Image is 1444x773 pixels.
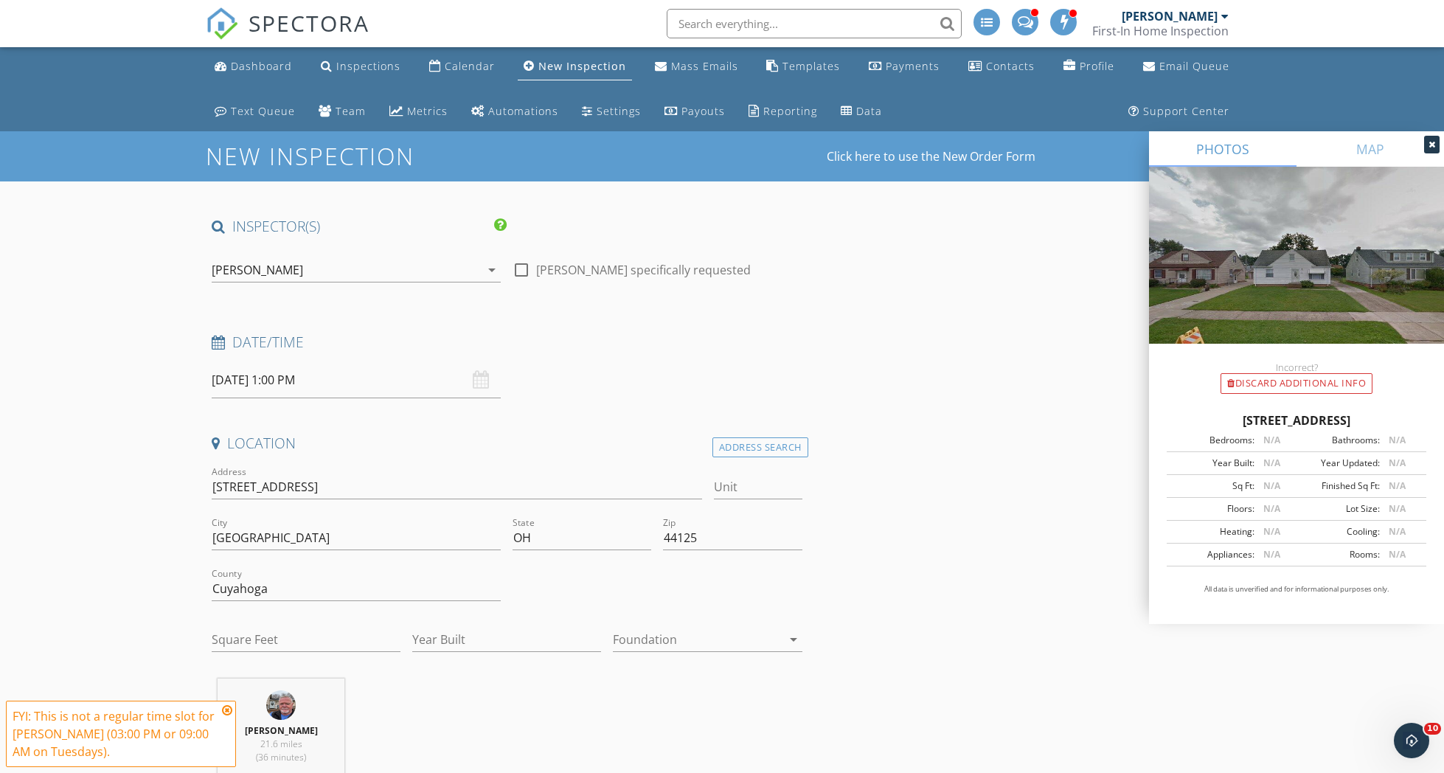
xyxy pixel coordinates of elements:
div: Automations [488,104,558,118]
h4: Location [212,434,802,453]
div: Heating: [1171,525,1254,538]
div: Sq Ft: [1171,479,1254,493]
div: Payments [886,59,940,73]
a: Payouts [659,98,731,125]
a: Templates [760,53,846,80]
div: New Inspection [538,59,626,73]
span: N/A [1263,502,1280,515]
a: Email Queue [1137,53,1235,80]
div: First-In Home Inspection [1092,24,1229,38]
div: Reporting [763,104,817,118]
div: Discard Additional info [1221,373,1372,394]
div: Email Queue [1159,59,1229,73]
div: Calendar [445,59,495,73]
span: N/A [1263,457,1280,469]
div: [PERSON_NAME] [212,263,303,277]
div: Appliances: [1171,548,1254,561]
div: Payouts [681,104,725,118]
span: (36 minutes) [256,751,306,763]
label: [PERSON_NAME] specifically requested [536,263,751,277]
a: Contacts [962,53,1041,80]
a: Mass Emails [649,53,744,80]
div: Contacts [986,59,1035,73]
div: Incorrect? [1149,361,1444,373]
div: Address Search [712,437,808,457]
span: N/A [1263,434,1280,446]
div: [PERSON_NAME] [1122,9,1218,24]
a: Company Profile [1058,53,1120,80]
a: MAP [1297,131,1444,167]
div: Year Updated: [1297,457,1380,470]
strong: [PERSON_NAME] [245,724,318,737]
span: 21.6 miles [260,738,302,750]
div: Bathrooms: [1297,434,1380,447]
span: N/A [1389,457,1406,469]
a: Text Queue [209,98,301,125]
div: Dashboard [231,59,292,73]
p: All data is unverified and for informational purposes only. [1167,584,1426,595]
h4: Date/Time [212,333,802,352]
a: Support Center [1122,98,1235,125]
a: Team [313,98,372,125]
a: Metrics [383,98,454,125]
div: Rooms: [1297,548,1380,561]
div: Mass Emails [671,59,738,73]
a: Click here to use the New Order Form [827,150,1035,162]
span: 10 [1424,723,1441,735]
div: Profile [1080,59,1114,73]
a: SPECTORA [206,20,369,51]
div: [STREET_ADDRESS] [1167,412,1426,429]
iframe: Intercom live chat [1394,723,1429,758]
span: N/A [1263,479,1280,492]
div: Templates [782,59,840,73]
a: PHOTOS [1149,131,1297,167]
div: Support Center [1143,104,1229,118]
img: streetview [1149,167,1444,379]
div: Year Built: [1171,457,1254,470]
span: N/A [1389,548,1406,561]
h1: New Inspection [206,143,532,169]
div: Inspections [336,59,400,73]
div: Lot Size: [1297,502,1380,516]
div: Text Queue [231,104,295,118]
span: N/A [1389,502,1406,515]
div: Bedrooms: [1171,434,1254,447]
a: Reporting [743,98,823,125]
img: img_7852.jpeg [266,690,296,720]
div: Team [336,104,366,118]
a: Inspections [315,53,406,80]
input: Search everything... [667,9,962,38]
span: N/A [1263,525,1280,538]
div: Metrics [407,104,448,118]
span: N/A [1389,434,1406,446]
a: Calendar [423,53,501,80]
i: arrow_drop_down [785,631,802,648]
a: Payments [863,53,945,80]
span: N/A [1263,548,1280,561]
div: Finished Sq Ft: [1297,479,1380,493]
a: Dashboard [209,53,298,80]
a: Settings [576,98,647,125]
a: Automations (Advanced) [465,98,564,125]
div: Data [856,104,882,118]
a: New Inspection [518,53,632,80]
div: Cooling: [1297,525,1380,538]
a: Data [835,98,888,125]
h4: INSPECTOR(S) [212,217,507,236]
input: Select date [212,362,501,398]
div: Settings [597,104,641,118]
div: Floors: [1171,502,1254,516]
img: The Best Home Inspection Software - Spectora [206,7,238,40]
div: FYI: This is not a regular time slot for [PERSON_NAME] (03:00 PM or 09:00 AM on Tuesdays). [13,707,218,760]
span: N/A [1389,525,1406,538]
span: SPECTORA [249,7,369,38]
span: N/A [1389,479,1406,492]
i: arrow_drop_down [483,261,501,279]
